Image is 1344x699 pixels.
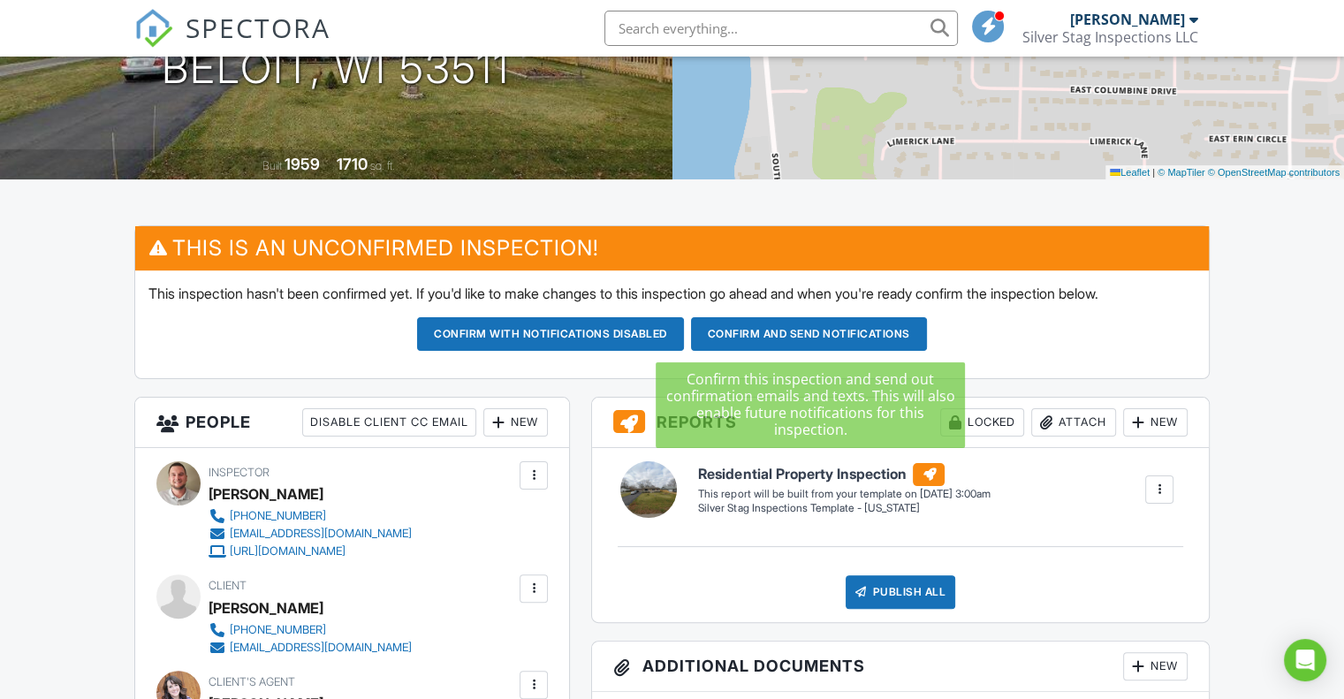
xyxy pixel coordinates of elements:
[604,11,958,46] input: Search everything...
[209,466,270,479] span: Inspector
[698,487,990,501] div: This report will be built from your template on [DATE] 3:00am
[1070,11,1185,28] div: [PERSON_NAME]
[209,639,412,657] a: [EMAIL_ADDRESS][DOMAIN_NAME]
[135,226,1209,270] h3: This is an Unconfirmed Inspection!
[417,317,684,351] button: Confirm with notifications disabled
[230,509,326,523] div: [PHONE_NUMBER]
[135,398,569,448] h3: People
[230,527,412,541] div: [EMAIL_ADDRESS][DOMAIN_NAME]
[209,507,412,525] a: [PHONE_NUMBER]
[209,579,247,592] span: Client
[1110,167,1150,178] a: Leaflet
[698,463,990,486] h6: Residential Property Inspection
[230,641,412,655] div: [EMAIL_ADDRESS][DOMAIN_NAME]
[134,9,173,48] img: The Best Home Inspection Software - Spectora
[230,623,326,637] div: [PHONE_NUMBER]
[209,543,412,560] a: [URL][DOMAIN_NAME]
[285,155,320,173] div: 1959
[134,24,330,61] a: SPECTORA
[1031,408,1116,437] div: Attach
[483,408,548,437] div: New
[209,675,295,688] span: Client's Agent
[1123,652,1188,680] div: New
[209,621,412,639] a: [PHONE_NUMBER]
[592,398,1209,448] h3: Reports
[209,525,412,543] a: [EMAIL_ADDRESS][DOMAIN_NAME]
[698,501,990,516] div: Silver Stag Inspections Template - [US_STATE]
[940,408,1024,437] div: Locked
[209,595,323,621] div: [PERSON_NAME]
[209,481,323,507] div: [PERSON_NAME]
[1022,28,1198,46] div: Silver Stag Inspections LLC
[592,642,1209,692] h3: Additional Documents
[691,317,927,351] button: Confirm and send notifications
[1152,167,1155,178] span: |
[370,159,395,172] span: sq. ft.
[1208,167,1340,178] a: © OpenStreetMap contributors
[1158,167,1205,178] a: © MapTiler
[302,408,476,437] div: Disable Client CC Email
[230,544,345,558] div: [URL][DOMAIN_NAME]
[186,9,330,46] span: SPECTORA
[337,155,368,173] div: 1710
[1284,639,1326,681] div: Open Intercom Messenger
[262,159,282,172] span: Built
[148,284,1196,303] p: This inspection hasn't been confirmed yet. If you'd like to make changes to this inspection go ah...
[846,575,956,609] div: Publish All
[1123,408,1188,437] div: New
